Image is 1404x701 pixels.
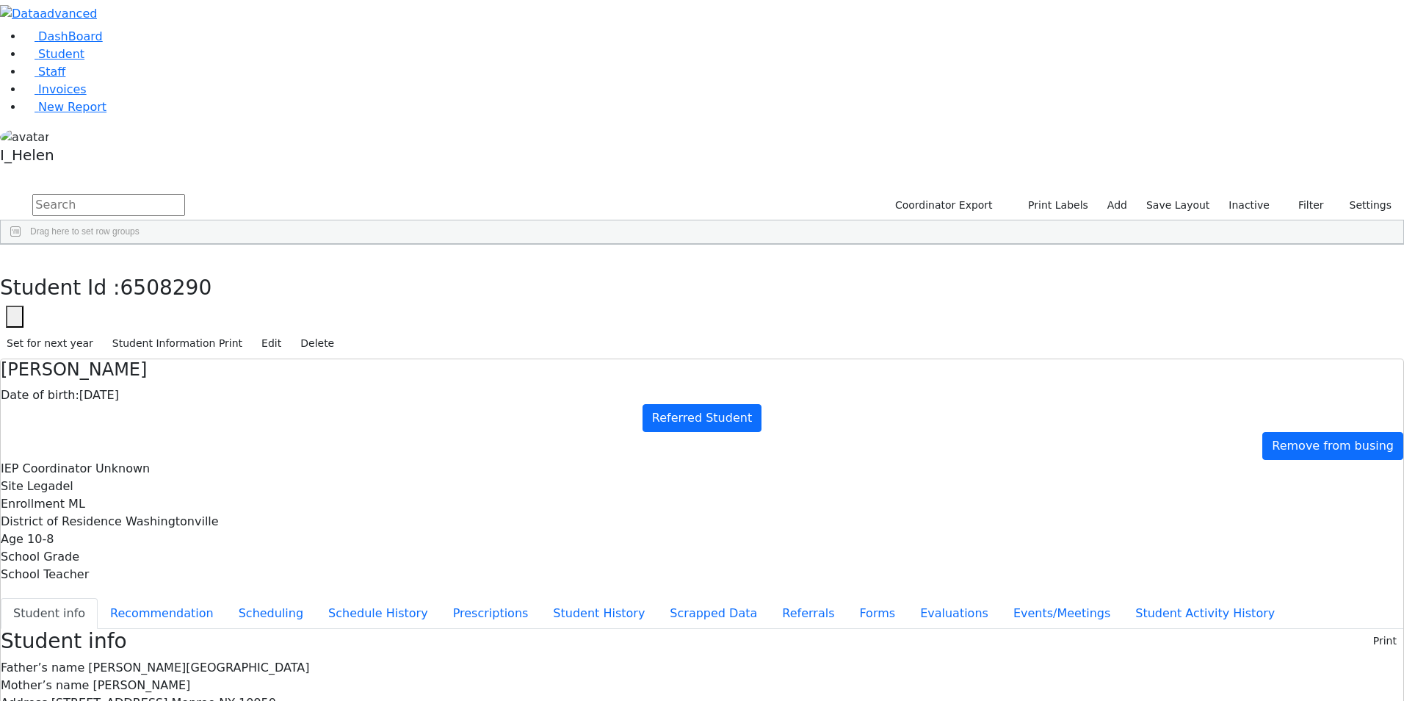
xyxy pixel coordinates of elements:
[23,100,106,114] a: New Report
[38,29,103,43] span: DashBoard
[27,479,73,493] span: Legadel
[1262,432,1403,460] a: Remove from busing
[886,194,999,217] button: Coordinator Export
[316,598,441,629] button: Schedule History
[1,659,84,677] label: Father’s name
[23,29,103,43] a: DashBoard
[1,478,23,495] label: Site
[1,495,65,513] label: Enrollment
[98,598,226,629] button: Recommendation
[1,531,23,548] label: Age
[23,82,87,96] a: Invoices
[30,226,140,237] span: Drag here to set row groups
[38,100,106,114] span: New Report
[27,532,54,546] span: 10-8
[908,598,1001,629] button: Evaluations
[1001,598,1123,629] button: Events/Meetings
[1,513,122,531] label: District of Residence
[38,82,87,96] span: Invoices
[1331,194,1398,217] button: Settings
[1101,194,1134,217] a: Add
[1123,598,1287,629] button: Student Activity History
[106,332,249,355] button: Student Information Print
[1,566,89,583] label: School Teacher
[1279,194,1331,217] button: Filter
[1367,630,1403,653] button: Print
[93,678,190,692] span: [PERSON_NAME]
[126,514,219,528] span: Washingtonville
[68,497,85,511] span: ML
[1140,194,1216,217] button: Save Layout
[88,661,309,675] span: [PERSON_NAME][GEOGRAPHIC_DATA]
[1,677,89,694] label: Mother’s name
[441,598,541,629] button: Prescriptions
[1,548,79,566] label: School Grade
[120,276,212,300] span: 6508290
[1011,194,1095,217] button: Print Labels
[643,404,761,432] a: Referred Student
[38,47,84,61] span: Student
[1,387,79,404] label: Date of birth:
[226,598,316,629] button: Scheduling
[540,598,657,629] button: Student History
[657,598,770,629] button: Scrapped Data
[32,194,185,216] input: Search
[95,461,150,475] span: Unknown
[1,460,92,478] label: IEP Coordinator
[1,387,1403,404] div: [DATE]
[23,65,65,79] a: Staff
[1,598,98,629] button: Student info
[294,332,341,355] button: Delete
[770,598,847,629] button: Referrals
[1222,194,1276,217] label: Inactive
[847,598,908,629] button: Forms
[255,332,288,355] button: Edit
[38,65,65,79] span: Staff
[1,359,1403,381] h4: [PERSON_NAME]
[1272,439,1394,453] span: Remove from busing
[1,629,127,654] h3: Student info
[23,47,84,61] a: Student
